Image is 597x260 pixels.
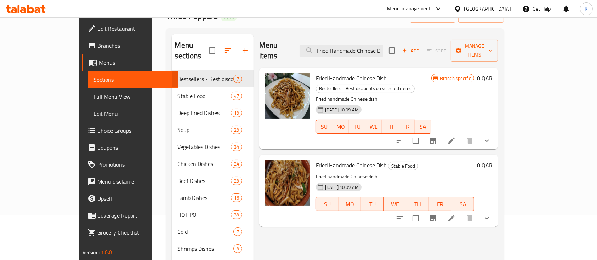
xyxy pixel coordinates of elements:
[425,132,442,149] button: Branch-specific-item
[339,197,362,211] button: MO
[384,197,406,211] button: WE
[172,104,253,121] div: Deep Fried Dishes19
[316,73,387,83] span: Fried Handmade Chinese Dish
[422,45,451,56] span: Select section first
[231,110,242,116] span: 19
[454,199,471,209] span: SA
[172,87,253,104] div: Stable Food47
[447,137,456,145] a: Edit menu item
[177,143,231,151] span: Vegetables Dishes
[231,161,242,167] span: 24
[205,43,220,58] span: Select all sections
[97,24,173,33] span: Edit Restaurant
[464,12,498,21] span: export
[456,42,493,59] span: Manage items
[82,156,179,173] a: Promotions
[93,92,173,101] span: Full Menu View
[233,75,242,83] div: items
[177,210,231,219] div: HOT POT
[172,206,253,223] div: HOT POT39
[101,248,112,257] span: 1.0.0
[231,126,242,134] div: items
[399,45,422,56] span: Add item
[231,109,242,117] div: items
[316,85,415,93] div: Bestsellers - Best discounts on selected items
[233,244,242,253] div: items
[477,160,493,170] h6: 0 QAR
[391,132,408,149] button: sort-choices
[382,120,398,134] button: TH
[177,75,233,83] span: Bestsellers - Best discounts on selected items
[172,189,253,206] div: Lamb Dishes16
[477,73,493,83] h6: 0 QAR
[177,177,231,185] span: Beef Dishes
[429,197,452,211] button: FR
[385,122,396,132] span: TH
[177,193,231,202] span: Lamb Dishes
[391,210,408,227] button: sort-choices
[172,138,253,155] div: Vegetables Dishes34
[387,5,431,13] div: Menu-management
[300,45,383,57] input: search
[437,75,474,82] span: Branch specific
[97,41,173,50] span: Branches
[451,40,498,62] button: Manage items
[316,85,414,93] span: Bestsellers - Best discounts on selected items
[352,122,363,132] span: TU
[461,210,478,227] button: delete
[388,162,418,170] div: Stable Food
[177,126,231,134] div: Soup
[82,190,179,207] a: Upsell
[88,88,179,105] a: Full Menu View
[93,109,173,118] span: Edit Menu
[97,177,173,186] span: Menu disclaimer
[478,210,495,227] button: show more
[316,197,339,211] button: SU
[97,228,173,237] span: Grocery Checklist
[316,120,332,134] button: SU
[97,211,173,220] span: Coverage Report
[234,229,242,235] span: 7
[409,199,426,209] span: TH
[335,122,346,132] span: MO
[368,122,379,132] span: WE
[172,223,253,240] div: Cold7
[399,45,422,56] button: Add
[319,199,336,209] span: SU
[483,214,491,223] svg: Show Choices
[172,155,253,172] div: Chicken Dishes24
[265,73,310,119] img: Fried Handmade Chinese Dish
[259,40,291,61] h2: Menu items
[332,120,349,134] button: MO
[316,160,387,171] span: Fried Handmade Chinese Dish
[401,47,420,55] span: Add
[322,106,362,113] span: [DATE] 10:09 AM
[175,40,209,61] h2: Menu sections
[319,122,330,132] span: SU
[177,160,231,168] div: Chicken Dishes
[316,95,431,104] p: Fried handmade Chinese dish
[172,70,253,87] div: Bestsellers - Best discounts on selected items7
[316,172,474,181] p: Fried handmade Chinese dish
[234,245,242,252] span: 9
[82,122,179,139] a: Choice Groups
[231,195,242,201] span: 16
[401,122,412,132] span: FR
[177,227,233,236] span: Cold
[172,172,253,189] div: Beef Dishes29
[231,178,242,184] span: 29
[231,127,242,133] span: 29
[265,160,310,206] img: Fried Handmade Chinese Dish
[349,120,365,134] button: TU
[88,105,179,122] a: Edit Menu
[177,92,231,100] span: Stable Food
[415,120,431,134] button: SA
[82,224,179,241] a: Grocery Checklist
[177,244,233,253] span: Shrimps Dishes
[231,93,242,99] span: 47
